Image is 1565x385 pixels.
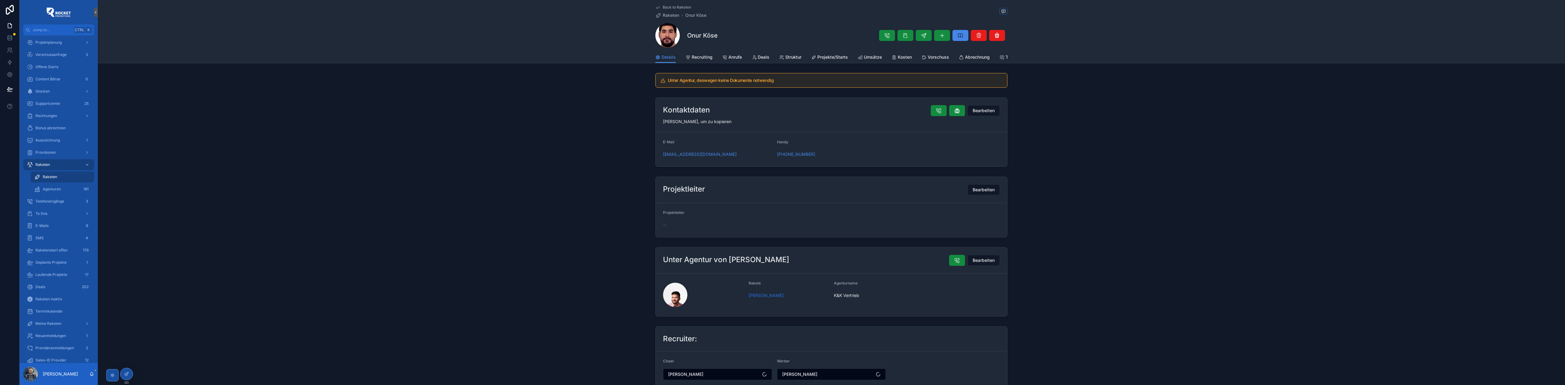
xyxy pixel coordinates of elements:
a: Bonus abrechnen [23,123,94,134]
span: Deals [758,54,769,60]
span: Jump to... [33,28,72,32]
div: 9 [83,222,90,229]
span: Abrechnung [965,54,990,60]
div: 25 [83,100,90,107]
span: Bearbeiten [973,108,995,114]
span: Bonus abrechnen [35,126,66,130]
div: 0 [83,75,90,83]
span: Rakete [749,281,761,285]
h2: Kontaktdaten [663,105,710,115]
span: Meine Raketen [35,321,61,326]
span: Rechnungen [35,113,57,118]
a: [EMAIL_ADDRESS][DOMAIN_NAME] [663,151,737,157]
div: 1 [83,259,90,266]
span: Raketen [43,174,57,179]
span: Bearbeiten [973,257,995,263]
a: Back to Raketen [655,5,691,10]
a: Vorschuss [922,52,949,64]
div: 1 [83,137,90,144]
span: To Dos [35,211,47,216]
div: 181 [82,185,90,193]
span: Closer [663,359,674,363]
a: Glocken [23,86,94,97]
button: Bearbeiten [967,255,1000,266]
span: SMS [35,236,44,240]
span: Content Börse [35,77,60,82]
span: Provisionen [35,150,56,155]
span: Deals [35,284,45,289]
span: E-Mails [35,223,49,228]
span: Werber [777,359,790,363]
div: 176 [81,247,90,254]
div: 4 [83,234,90,242]
a: Projektplanung [23,37,94,48]
span: -- [663,222,667,228]
span: Raketen inaktiv [35,297,62,302]
a: [PERSON_NAME] [749,292,784,299]
span: Agenturen [43,187,61,192]
span: Onur Köse [685,12,706,18]
span: Vorschuss [928,54,949,60]
a: Terminkalender [23,306,94,317]
a: Tickets [1000,52,1021,64]
h5: Unter Agentur, deswegen keine Dokumente notwendig [668,78,1002,82]
h2: Recruiter: [663,334,697,344]
a: Raketen inaktiv [23,294,94,305]
span: Telefoneingänge [35,199,64,204]
a: SMS4 [23,233,94,244]
a: Raketen [23,159,94,170]
a: Meine Raketen [23,318,94,329]
span: Raketenstart offen [35,248,68,253]
span: Provideranmeldungen [35,346,74,350]
div: 2 [83,51,90,58]
button: Jump to...CtrlK [23,24,94,35]
img: App logo [46,7,71,17]
span: Kosten [898,54,912,60]
a: Projekte/Starts [811,52,848,64]
a: Details [655,52,676,63]
span: Raketen [663,12,679,18]
button: Select Button [663,369,772,380]
a: Deals202 [23,281,94,292]
h2: Unter Agentur von [PERSON_NAME] [663,255,789,265]
a: Provideranmeldungen2 [23,343,94,354]
a: Raketen [31,171,94,182]
span: Back to Raketen [663,5,691,10]
span: Supportcenter [35,101,61,106]
div: 202 [80,283,90,291]
span: Offene Starts [35,64,58,69]
span: Anrufe [728,54,742,60]
a: Kosten [892,52,912,64]
span: [PERSON_NAME] [782,371,817,377]
a: Recruiting [686,52,713,64]
button: Bearbeiten [967,184,1000,195]
span: Recruiting [692,54,713,60]
span: Bearbeiten [973,187,995,193]
a: To Dos [23,208,94,219]
span: Sales-ID Provider [35,358,66,363]
a: Rechnungen [23,110,94,121]
a: Sales-ID Provider12 [23,355,94,366]
a: Anrufe [722,52,742,64]
p: [PERSON_NAME] [43,371,78,377]
a: Neuanmeldungen1 [23,330,94,341]
a: Raketenstart offen176 [23,245,94,256]
button: Bearbeiten [967,105,1000,116]
h2: Projektleiter [663,184,705,194]
a: [PHONE_NUMBER] [777,151,815,157]
span: Projektleiter [663,210,684,215]
span: Auszeichnung [35,138,60,143]
span: Projekte/Starts [817,54,848,60]
a: Content Börse0 [23,74,94,85]
span: Glocken [35,89,50,94]
a: Provisionen [23,147,94,158]
div: 12 [83,357,90,364]
div: 1 [83,332,90,339]
a: Supportcenter25 [23,98,94,109]
span: Handy [777,140,788,144]
span: Details [661,54,676,60]
span: Raketen [35,162,50,167]
div: 3 [83,198,90,205]
a: Vorschussanfrage2 [23,49,94,60]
